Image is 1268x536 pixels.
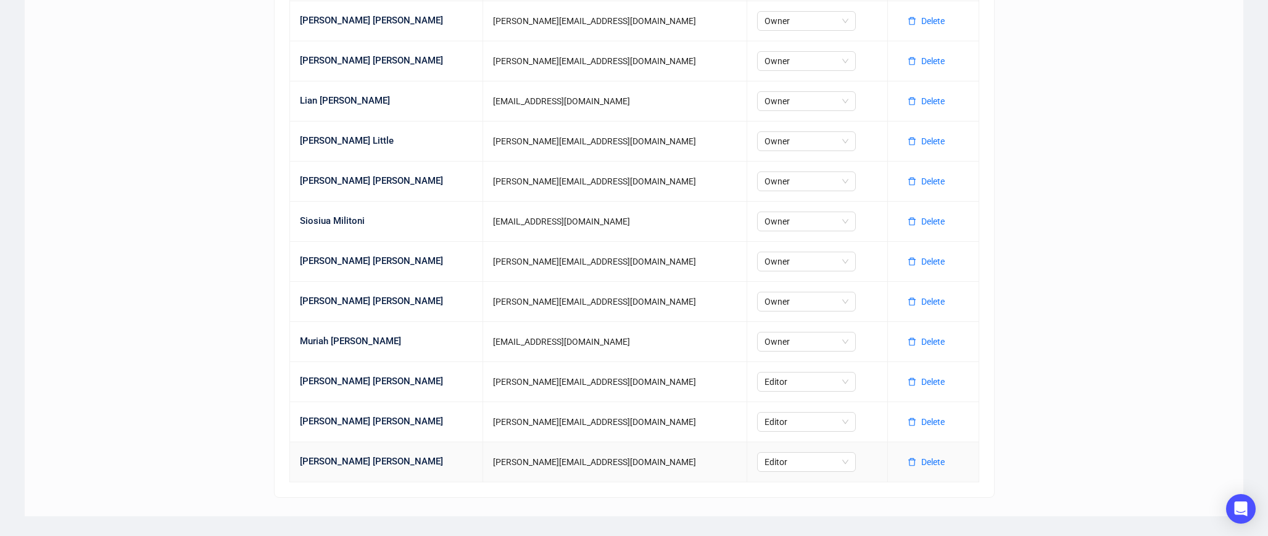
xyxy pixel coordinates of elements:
[898,171,955,191] button: Delete
[300,455,473,469] div: [PERSON_NAME] [PERSON_NAME]
[765,12,848,30] span: Owner
[483,322,747,362] td: [EMAIL_ADDRESS][DOMAIN_NAME]
[921,255,945,268] span: Delete
[908,257,916,266] span: delete
[908,377,916,386] span: delete
[908,57,916,65] span: delete
[300,134,473,149] div: [PERSON_NAME] Little
[765,453,848,471] span: Editor
[765,212,848,231] span: Owner
[483,122,747,162] td: [PERSON_NAME][EMAIL_ADDRESS][DOMAIN_NAME]
[483,162,747,202] td: [PERSON_NAME][EMAIL_ADDRESS][DOMAIN_NAME]
[300,294,473,309] div: [PERSON_NAME] [PERSON_NAME]
[898,292,955,311] button: Delete
[921,415,945,429] span: Delete
[898,412,955,432] button: Delete
[921,375,945,389] span: Delete
[921,455,945,469] span: Delete
[483,282,747,322] td: [PERSON_NAME][EMAIL_ADDRESS][DOMAIN_NAME]
[908,337,916,346] span: delete
[483,41,747,81] td: [PERSON_NAME][EMAIL_ADDRESS][DOMAIN_NAME]
[898,91,955,111] button: Delete
[898,131,955,151] button: Delete
[483,362,747,402] td: [PERSON_NAME][EMAIL_ADDRESS][DOMAIN_NAME]
[908,137,916,146] span: delete
[898,332,955,352] button: Delete
[300,54,473,68] div: [PERSON_NAME] [PERSON_NAME]
[908,458,916,466] span: delete
[908,177,916,186] span: delete
[300,414,473,429] div: [PERSON_NAME] [PERSON_NAME]
[765,292,848,311] span: Owner
[908,297,916,306] span: delete
[483,1,747,41] td: [PERSON_NAME][EMAIL_ADDRESS][DOMAIN_NAME]
[765,332,848,351] span: Owner
[765,132,848,150] span: Owner
[483,81,747,122] td: [EMAIL_ADDRESS][DOMAIN_NAME]
[898,212,955,231] button: Delete
[765,172,848,191] span: Owner
[908,17,916,25] span: delete
[921,295,945,308] span: Delete
[483,242,747,282] td: [PERSON_NAME][EMAIL_ADDRESS][DOMAIN_NAME]
[300,14,473,28] div: [PERSON_NAME] [PERSON_NAME]
[300,174,473,189] div: [PERSON_NAME] [PERSON_NAME]
[898,252,955,271] button: Delete
[908,217,916,226] span: delete
[898,452,955,472] button: Delete
[921,175,945,188] span: Delete
[921,134,945,148] span: Delete
[483,442,747,482] td: [PERSON_NAME][EMAIL_ADDRESS][DOMAIN_NAME]
[300,374,473,389] div: [PERSON_NAME] [PERSON_NAME]
[300,94,473,109] div: Lian [PERSON_NAME]
[898,11,955,31] button: Delete
[908,97,916,105] span: delete
[300,214,473,229] div: Siosiua Militoni
[1226,494,1256,524] div: Open Intercom Messenger
[300,254,473,269] div: [PERSON_NAME] [PERSON_NAME]
[921,14,945,28] span: Delete
[921,215,945,228] span: Delete
[765,92,848,110] span: Owner
[483,202,747,242] td: [EMAIL_ADDRESS][DOMAIN_NAME]
[300,334,473,349] div: Muriah [PERSON_NAME]
[921,335,945,348] span: Delete
[898,372,955,392] button: Delete
[765,373,848,391] span: Editor
[908,418,916,426] span: delete
[483,402,747,442] td: [PERSON_NAME][EMAIL_ADDRESS][DOMAIN_NAME]
[765,52,848,70] span: Owner
[898,51,955,71] button: Delete
[921,94,945,108] span: Delete
[765,413,848,431] span: Editor
[921,54,945,68] span: Delete
[765,252,848,271] span: Owner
